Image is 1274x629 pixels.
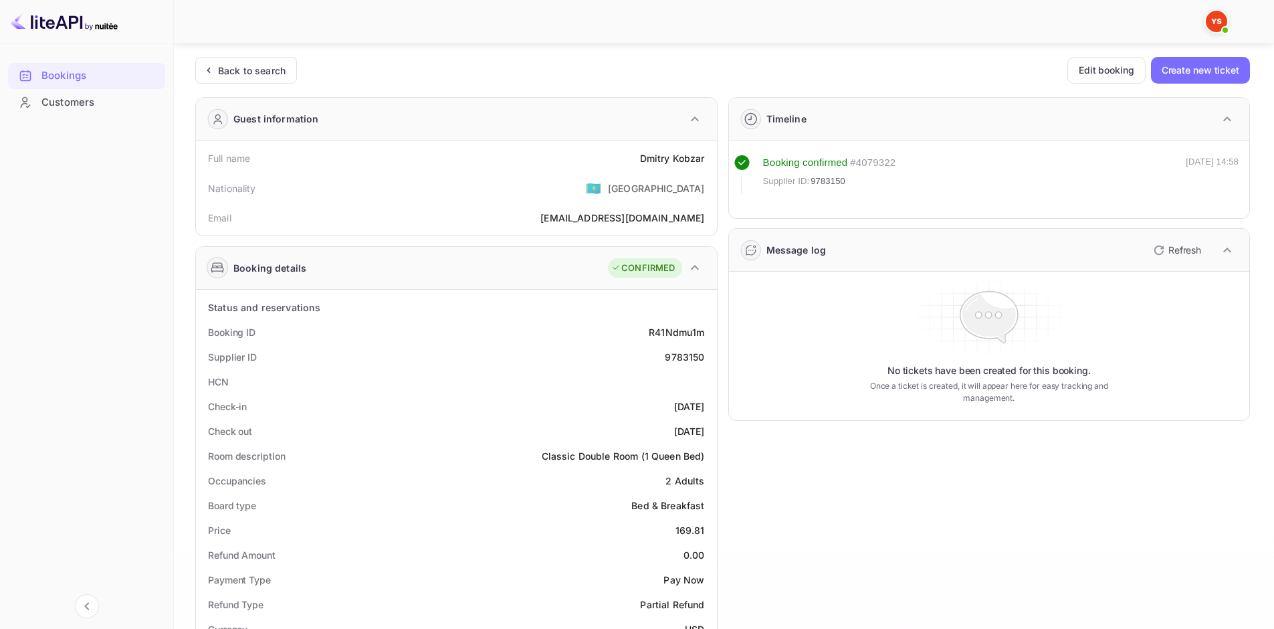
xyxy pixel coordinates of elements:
span: United States [586,176,601,200]
div: Bookings [41,68,158,84]
div: [DATE] [674,424,705,438]
button: Collapse navigation [75,594,99,618]
div: Dmitry Kobzar [640,151,705,165]
div: [EMAIL_ADDRESS][DOMAIN_NAME] [540,211,704,225]
div: Check out [208,424,252,438]
div: # 4079322 [850,155,895,171]
div: [DATE] [674,399,705,414]
div: Guest information [233,112,319,126]
div: Check-in [208,399,247,414]
div: [DATE] 14:58 [1186,155,1239,194]
div: Price [208,523,231,537]
div: 169.81 [675,523,705,537]
div: Supplier ID [208,350,257,364]
div: Room description [208,449,285,463]
div: Bookings [8,63,165,89]
p: Once a ticket is created, it will appear here for easy tracking and management. [849,380,1129,404]
div: 2 Adults [665,474,704,488]
div: Payment Type [208,573,271,587]
div: 0.00 [683,548,705,562]
div: Booking confirmed [763,155,848,171]
div: Back to search [218,64,286,78]
img: LiteAPI logo [11,11,118,32]
div: HCN [208,375,229,389]
span: 9783150 [811,175,845,188]
a: Bookings [8,63,165,88]
div: Message log [766,243,827,257]
div: Partial Refund [640,598,704,612]
button: Create new ticket [1151,57,1250,84]
div: R41Ndmu1m [649,325,704,339]
div: [GEOGRAPHIC_DATA] [608,181,705,195]
div: Booking details [233,261,306,275]
div: Board type [208,499,256,513]
div: Nationality [208,181,256,195]
div: Customers [41,95,158,110]
div: Status and reservations [208,300,320,314]
div: Email [208,211,231,225]
p: No tickets have been created for this booking. [887,364,1091,377]
a: Customers [8,90,165,114]
div: Customers [8,90,165,116]
div: Refund Type [208,598,263,612]
div: Bed & Breakfast [631,499,704,513]
img: Yandex Support [1206,11,1227,32]
div: CONFIRMED [611,262,675,275]
button: Edit booking [1067,57,1146,84]
div: 9783150 [665,350,704,364]
div: Pay Now [663,573,704,587]
div: Occupancies [208,474,266,488]
button: Refresh [1146,240,1206,261]
div: Refund Amount [208,548,276,562]
span: Supplier ID: [763,175,810,188]
p: Refresh [1168,243,1201,257]
div: Full name [208,151,250,165]
div: Booking ID [208,325,255,339]
div: Classic Double Room (1 Queen Bed) [542,449,705,463]
div: Timeline [766,112,807,126]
